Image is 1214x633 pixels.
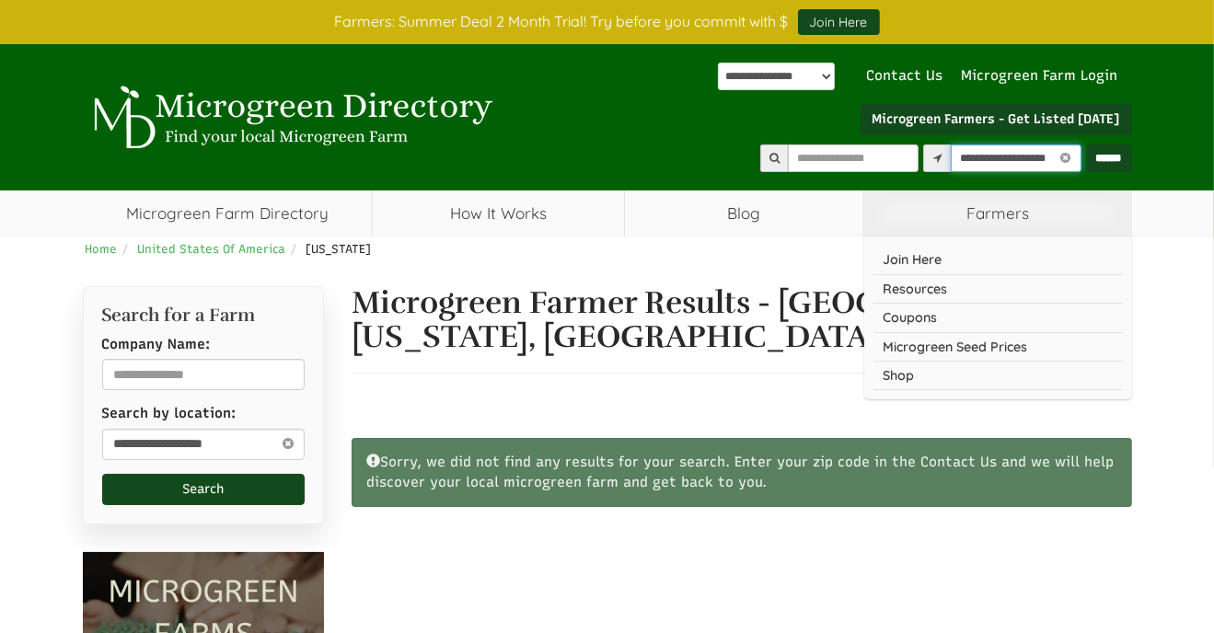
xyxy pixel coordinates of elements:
h1: Microgreen Farmer Results - [GEOGRAPHIC_DATA], [US_STATE], [GEOGRAPHIC_DATA] [352,286,1132,355]
select: Language Translate Widget [718,63,835,90]
label: Search by location: [102,404,237,423]
button: Search [102,474,306,505]
div: Sorry, we did not find any results for your search. Enter your zip code in the Contact Us and we ... [352,438,1132,507]
a: Home [86,242,118,256]
a: Resources [873,275,1123,304]
a: Shop [873,362,1123,390]
a: How It Works [373,190,624,236]
span: Farmers [864,190,1132,236]
a: Contact Us [858,66,953,86]
a: United States Of America [138,242,286,256]
a: Microgreen Farm Login [962,66,1127,86]
h2: Search for a Farm [102,305,306,326]
div: Powered by [718,63,835,90]
div: Farmers: Summer Deal 2 Month Trial! Try before you commit with $ [69,9,1146,35]
a: Microgreen Farmers - Get Listed [DATE] [861,104,1132,135]
img: Microgreen Directory [83,86,497,150]
a: Join Here [873,246,1123,274]
span: [US_STATE] [306,242,372,256]
a: Blog [625,190,863,236]
a: Microgreen Farm Directory [83,190,373,236]
a: Coupons [873,304,1123,332]
a: Join Here [798,9,880,35]
label: Company Name: [102,335,211,354]
a: Microgreen Seed Prices [873,333,1123,362]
